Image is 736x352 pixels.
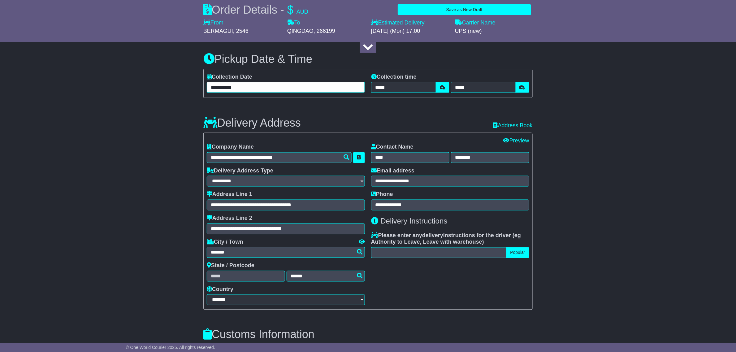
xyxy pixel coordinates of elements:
[126,345,215,350] span: © One World Courier 2025. All rights reserved.
[371,232,521,246] span: eg Authority to Leave, Leave with warehouse
[371,74,417,80] label: Collection time
[493,122,533,128] a: Address Book
[503,137,529,144] a: Preview
[207,144,254,151] label: Company Name
[203,3,308,16] div: Order Details -
[207,191,252,198] label: Address Line 1
[207,74,252,80] label: Collection Date
[287,20,300,26] label: To
[207,168,273,175] label: Delivery Address Type
[314,28,335,34] span: , 266199
[233,28,249,34] span: , 2546
[371,168,414,175] label: Email address
[203,117,301,129] h3: Delivery Address
[371,191,393,198] label: Phone
[398,4,531,15] button: Save as New Draft
[207,239,243,246] label: City / Town
[287,3,293,16] span: $
[207,215,252,222] label: Address Line 2
[455,28,533,35] div: UPS (new)
[207,286,233,293] label: Country
[287,28,314,34] span: QINGDAO
[203,20,223,26] label: From
[297,9,308,15] span: AUD
[371,20,449,26] label: Estimated Delivery
[371,232,529,246] label: Please enter any instructions for the driver ( )
[203,28,233,34] span: BERMAGUI
[203,328,533,341] h3: Customs Information
[381,217,448,225] span: Delivery Instructions
[506,247,529,258] button: Popular
[371,144,413,151] label: Contact Name
[371,28,449,35] div: [DATE] (Mon) 17:00
[207,263,254,269] label: State / Postcode
[455,20,496,26] label: Carrier Name
[422,232,443,239] span: delivery
[203,53,533,65] h3: Pickup Date & Time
